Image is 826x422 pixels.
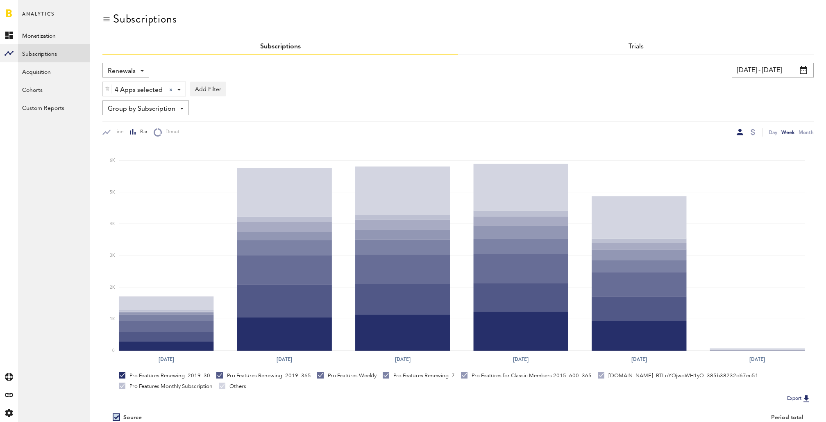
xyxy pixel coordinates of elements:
a: Cohorts [18,80,90,98]
span: 4 Apps selected [115,83,163,97]
span: Donut [162,129,179,136]
a: Trials [629,43,644,50]
text: [DATE] [513,356,529,363]
a: Subscriptions [18,44,90,62]
text: [DATE] [750,356,765,363]
text: 6K [110,159,115,163]
span: Analytics [22,9,54,26]
text: [DATE] [277,356,292,363]
text: 3K [110,254,115,258]
text: 0 [112,349,115,353]
span: Line [111,129,124,136]
a: Custom Reports [18,98,90,116]
div: Source [123,414,142,421]
span: Bar [136,129,147,136]
div: Pro Features Monthly Subscription [119,383,213,390]
div: Subscriptions [113,12,177,25]
img: trash_awesome_blue.svg [105,86,110,92]
div: Pro Features Renewing_2019_30 [119,372,210,379]
div: Month [799,128,814,137]
text: 5K [110,190,115,194]
span: Support [60,6,89,13]
text: 4K [110,222,115,226]
text: 1K [110,317,115,321]
div: Period total [468,414,803,421]
text: [DATE] [632,356,647,363]
div: Pro Features Renewing_2019_365 [216,372,311,379]
button: Export [785,393,814,404]
div: [DOMAIN_NAME]_BTLnYOjwoWH1yQ_385b38232d67ec51 [598,372,758,379]
text: [DATE] [395,356,411,363]
div: Pro Features Renewing_7 [383,372,455,379]
div: Week [781,128,794,137]
div: Clear [169,88,172,91]
text: 2K [110,285,115,290]
span: Group by Subscription [108,102,175,116]
a: Subscriptions [260,43,301,50]
text: [DATE] [159,356,174,363]
a: Monetization [18,26,90,44]
div: Pro Features for Classic Members 2015_600_365 [461,372,592,379]
div: Others [219,383,246,390]
a: Acquisition [18,62,90,80]
img: Export [801,394,811,404]
div: Day [769,128,777,137]
span: Renewals [108,64,136,78]
div: Pro Features Weekly [317,372,377,379]
button: Add Filter [190,82,226,96]
div: Delete [103,82,112,96]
